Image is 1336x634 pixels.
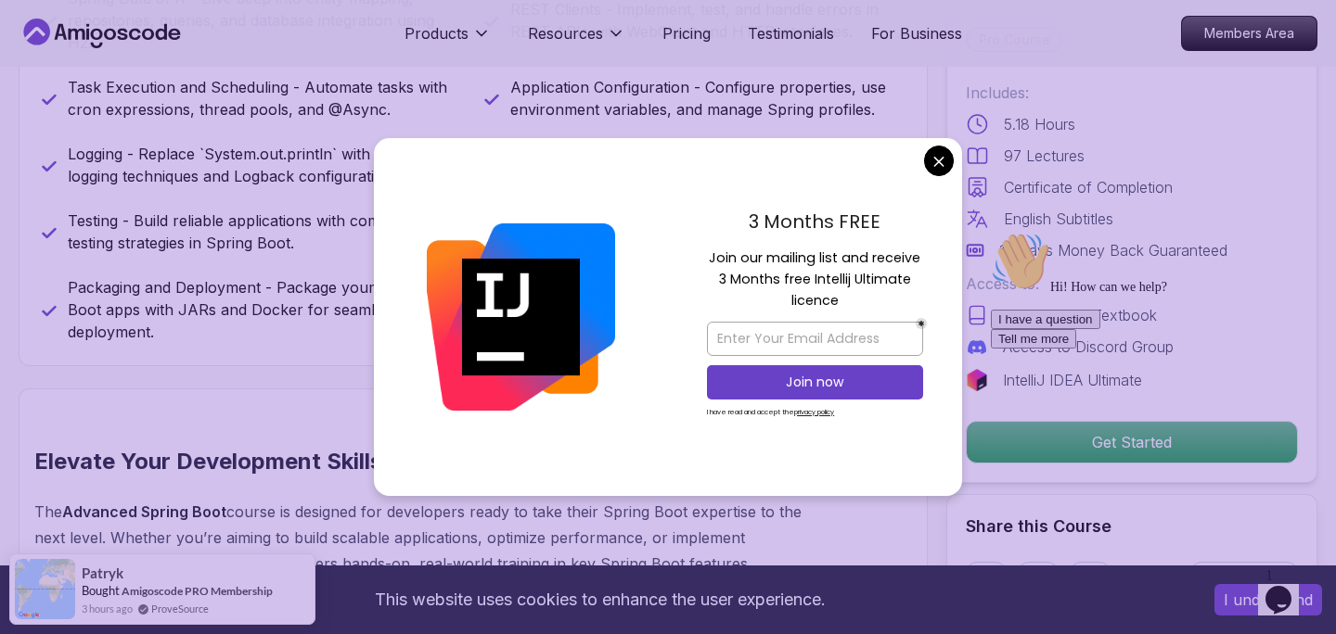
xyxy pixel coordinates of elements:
p: Logging - Replace `System.out.println` with advanced logging techniques and Logback configurations. [68,143,462,187]
button: Accept cookies [1214,584,1322,615]
p: Application Configuration - Configure properties, use environment variables, and manage Spring pr... [510,76,905,120]
p: Packaging and Deployment - Package your Spring Boot apps with JARs and Docker for seamless deploy... [68,276,462,343]
span: Bought [82,583,120,598]
span: 3 hours ago [82,601,133,616]
button: I have a question [7,85,117,105]
a: Amigoscode PRO Membership [122,584,273,598]
p: 97 Lectures [1004,145,1085,167]
p: Get Started [967,422,1297,463]
p: English Subtitles [1004,208,1113,230]
strong: Advanced Spring Boot [62,502,226,521]
a: Members Area [1181,16,1317,51]
p: Products [405,22,469,44]
button: Copy link [1190,562,1298,602]
iframe: chat widget [1258,560,1317,615]
iframe: chat widget [983,224,1317,551]
a: ProveSource [151,601,209,616]
p: Testing - Build reliable applications with comprehensive testing strategies in Spring Boot. [68,209,462,254]
h2: Share this Course [966,514,1298,539]
button: Get Started [966,421,1298,463]
div: 👋Hi! How can we help?I have a questionTell me more [7,7,341,124]
span: Patryk [82,565,123,581]
h2: Elevate Your Development Skills with Spring Boot [34,447,824,476]
p: Certificate of Completion [1004,176,1173,198]
p: Task Execution and Scheduling - Automate tasks with cron expressions, thread pools, and @Async. [68,76,462,120]
p: Access to: [966,273,1298,295]
p: Includes: [966,82,1298,104]
img: :wave: [7,7,67,67]
button: Products [405,22,491,59]
div: This website uses cookies to enhance the user experience. [14,579,1187,620]
button: Resources [528,22,625,59]
a: Testimonials [748,22,834,44]
p: Members Area [1182,17,1317,50]
p: The course is designed for developers ready to take their Spring Boot expertise to the next level... [34,499,824,577]
p: Resources [528,22,603,44]
button: Tell me more [7,105,93,124]
a: For Business [871,22,962,44]
p: 5.18 Hours [1004,113,1075,135]
span: Hi! How can we help? [7,56,184,70]
a: Pricing [662,22,711,44]
img: jetbrains logo [966,369,988,391]
img: provesource social proof notification image [15,559,75,619]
